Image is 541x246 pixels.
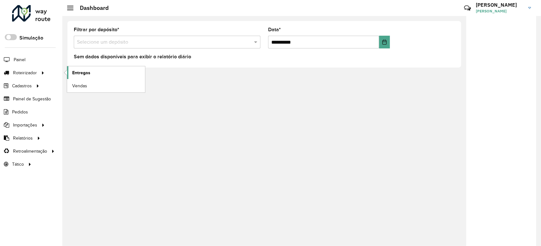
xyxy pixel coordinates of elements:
[476,2,524,8] h3: [PERSON_NAME]
[72,69,90,76] span: Entregas
[379,36,390,48] button: Choose Date
[13,135,33,141] span: Relatórios
[74,26,119,33] label: Filtrar por depósito
[476,8,524,14] span: [PERSON_NAME]
[67,66,145,79] a: Entregas
[14,56,25,63] span: Painel
[12,83,32,89] span: Cadastros
[67,79,145,92] a: Vendas
[268,26,281,33] label: Data
[13,96,51,102] span: Painel de Sugestão
[74,53,191,61] label: Sem dados disponíveis para exibir o relatório diário
[461,1,474,15] a: Contato Rápido
[388,2,454,19] div: Críticas? Dúvidas? Elogios? Sugestões? Entre em contato conosco!
[13,148,47,155] span: Retroalimentação
[72,83,87,89] span: Vendas
[12,161,24,168] span: Tático
[19,34,43,42] label: Simulação
[13,122,37,128] span: Importações
[13,69,37,76] span: Roteirizador
[73,4,109,11] h2: Dashboard
[12,109,28,115] span: Pedidos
